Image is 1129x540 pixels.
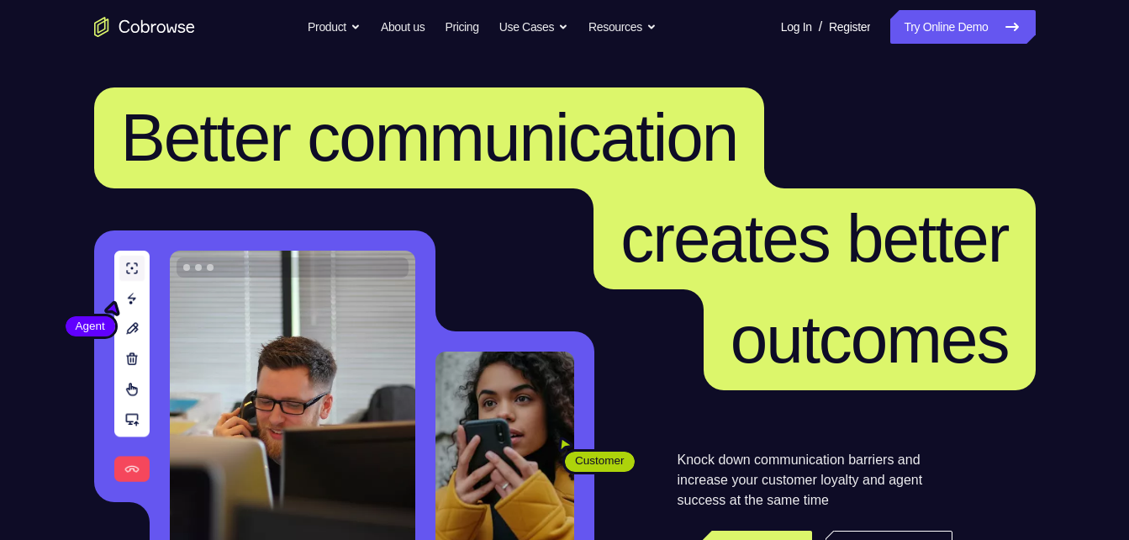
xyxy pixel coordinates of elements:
[829,10,870,44] a: Register
[308,10,361,44] button: Product
[94,17,195,37] a: Go to the home page
[890,10,1035,44] a: Try Online Demo
[731,302,1009,377] span: outcomes
[819,17,822,37] span: /
[588,10,657,44] button: Resources
[678,450,952,511] p: Knock down communication barriers and increase your customer loyalty and agent success at the sam...
[445,10,478,44] a: Pricing
[620,201,1008,276] span: creates better
[781,10,812,44] a: Log In
[121,100,738,175] span: Better communication
[499,10,568,44] button: Use Cases
[381,10,425,44] a: About us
